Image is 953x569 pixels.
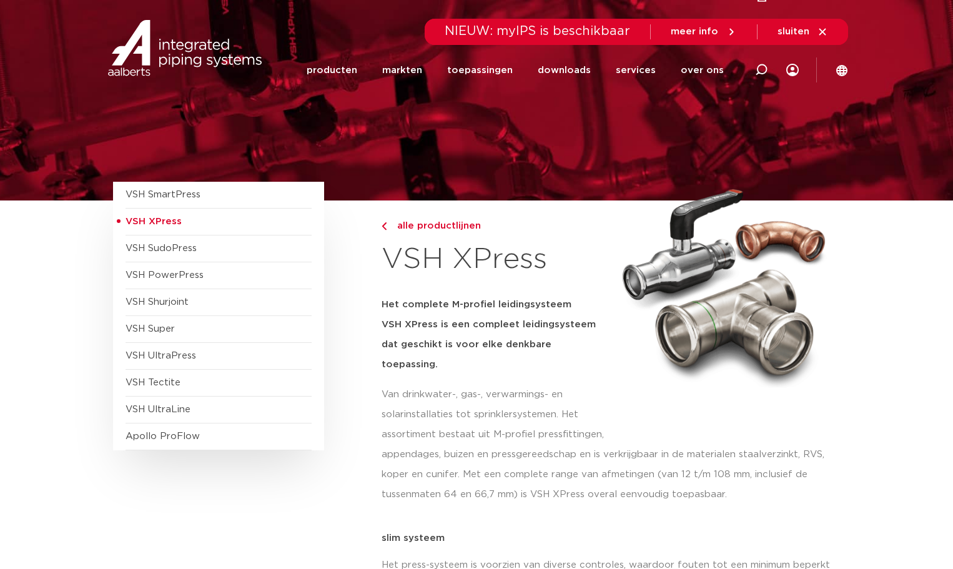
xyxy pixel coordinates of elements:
div: my IPS [786,45,799,96]
a: VSH Tectite [126,378,180,387]
p: appendages, buizen en pressgereedschap en is verkrijgbaar in de materialen staalverzinkt, RVS, ko... [382,445,841,505]
a: VSH SmartPress [126,190,200,199]
a: producten [307,45,357,96]
a: toepassingen [447,45,513,96]
a: VSH UltraPress [126,351,196,360]
p: Van drinkwater-, gas-, verwarmings- en solarinstallaties tot sprinklersystemen. Het assortiment b... [382,385,608,445]
h1: VSH XPress [382,240,608,280]
a: VSH SudoPress [126,244,197,253]
a: VSH PowerPress [126,270,204,280]
h5: Het complete M-profiel leidingsysteem VSH XPress is een compleet leidingsysteem dat geschikt is v... [382,295,608,375]
a: downloads [538,45,591,96]
img: chevron-right.svg [382,222,387,230]
a: alle productlijnen [382,219,608,234]
span: NIEUW: myIPS is beschikbaar [445,25,630,37]
a: sluiten [778,26,828,37]
a: VSH Shurjoint [126,297,189,307]
a: services [616,45,656,96]
span: VSH XPress [126,217,182,226]
a: VSH Super [126,324,175,334]
a: Apollo ProFlow [126,432,200,441]
a: markten [382,45,422,96]
a: VSH UltraLine [126,405,190,414]
a: meer info [671,26,737,37]
span: sluiten [778,27,809,36]
a: over ons [681,45,724,96]
nav: Menu [307,45,724,96]
span: meer info [671,27,718,36]
span: alle productlijnen [390,221,481,230]
p: slim systeem [382,533,841,543]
